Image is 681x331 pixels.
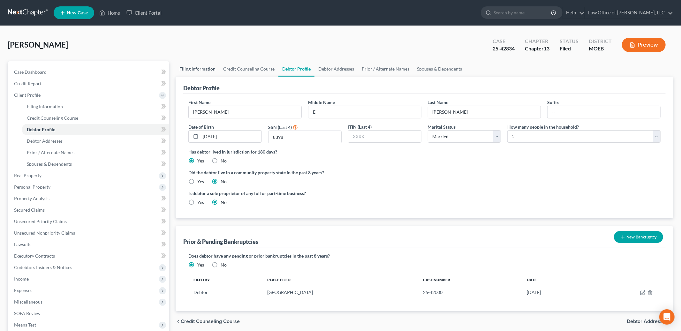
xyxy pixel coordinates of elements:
label: How many people in the household? [507,124,579,130]
button: chevron_left Credit Counseling Course [176,319,240,324]
div: 25-42834 [493,45,515,52]
td: [DATE] [522,286,590,298]
a: Debtor Addresses [22,135,169,147]
span: Debtor Addresses [627,319,668,324]
span: Credit Report [14,81,42,86]
a: Filing Information [22,101,169,112]
div: Prior & Pending Bankruptcies [183,238,258,245]
a: Prior / Alternate Names [22,147,169,158]
label: No [221,262,227,268]
td: 25-42000 [418,286,522,298]
td: Debtor [188,286,262,298]
a: Law Office of [PERSON_NAME], LLC [585,7,673,19]
label: Yes [197,178,204,185]
label: No [221,178,227,185]
label: First Name [188,99,210,106]
label: ITIN (Last 4) [348,124,372,130]
label: Has debtor lived in jurisdiction for 180 days? [188,148,661,155]
button: Preview [622,38,666,52]
span: Unsecured Priority Claims [14,219,67,224]
div: Status [560,38,579,45]
input: MM/DD/YYYY [201,131,261,143]
a: Spouses & Dependents [413,61,466,77]
th: Case Number [418,273,522,286]
label: Suffix [547,99,559,106]
label: SSN (Last 4) [268,124,292,131]
button: Debtor Addresses chevron_right [627,319,673,324]
div: Open Intercom Messenger [659,309,675,325]
td: [GEOGRAPHIC_DATA] [262,286,418,298]
label: Does debtor have any pending or prior bankruptcies in the past 8 years? [188,252,661,259]
span: Credit Counseling Course [27,115,78,121]
label: No [221,199,227,206]
a: Credit Counseling Course [22,112,169,124]
a: Prior / Alternate Names [358,61,413,77]
th: Filed By [188,273,262,286]
label: Middle Name [308,99,335,106]
label: Yes [197,158,204,164]
span: Spouses & Dependents [27,161,72,167]
span: Personal Property [14,184,50,190]
span: Codebtors Insiders & Notices [14,265,72,270]
span: Means Test [14,322,36,327]
span: Property Analysis [14,196,49,201]
a: Debtor Addresses [314,61,358,77]
i: chevron_left [176,319,181,324]
input: -- [548,106,660,118]
a: Property Analysis [9,193,169,204]
span: Credit Counseling Course [181,319,240,324]
span: Executory Contracts [14,253,55,259]
label: Is debtor a sole proprietor of any full or part-time business? [188,190,421,197]
a: Debtor Profile [22,124,169,135]
span: 13 [544,45,549,51]
div: District [589,38,612,45]
input: -- [428,106,541,118]
a: Home [96,7,123,19]
span: New Case [67,11,88,15]
span: Income [14,276,29,282]
div: Chapter [525,45,549,52]
a: Unsecured Priority Claims [9,216,169,227]
span: Debtor Profile [27,127,55,132]
a: Secured Claims [9,204,169,216]
span: Expenses [14,288,32,293]
a: Filing Information [176,61,219,77]
a: Credit Counseling Course [219,61,278,77]
a: Spouses & Dependents [22,158,169,170]
div: Filed [560,45,579,52]
span: [PERSON_NAME] [8,40,68,49]
a: Client Portal [123,7,165,19]
span: Debtor Addresses [27,138,63,144]
th: Date [522,273,590,286]
span: Real Property [14,173,42,178]
label: Did the debtor live in a community property state in the past 8 years? [188,169,661,176]
input: -- [189,106,301,118]
label: No [221,158,227,164]
div: Chapter [525,38,549,45]
input: XXXX [269,131,341,143]
label: Last Name [428,99,449,106]
div: Case [493,38,515,45]
span: SOFA Review [14,311,41,316]
span: Secured Claims [14,207,45,213]
span: Case Dashboard [14,69,47,75]
a: Executory Contracts [9,250,169,262]
a: Credit Report [9,78,169,89]
span: Miscellaneous [14,299,42,305]
label: Yes [197,199,204,206]
span: Lawsuits [14,242,31,247]
label: Yes [197,262,204,268]
a: Unsecured Nonpriority Claims [9,227,169,239]
label: Marital Status [428,124,456,130]
input: M.I [308,106,421,118]
input: Search by name... [494,7,552,19]
span: Client Profile [14,92,41,98]
label: Date of Birth [188,124,214,130]
th: Place Filed [262,273,418,286]
a: Lawsuits [9,239,169,250]
div: Debtor Profile [183,84,220,92]
a: Help [563,7,584,19]
a: Debtor Profile [278,61,314,77]
span: Prior / Alternate Names [27,150,74,155]
button: New Bankruptcy [614,231,663,243]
